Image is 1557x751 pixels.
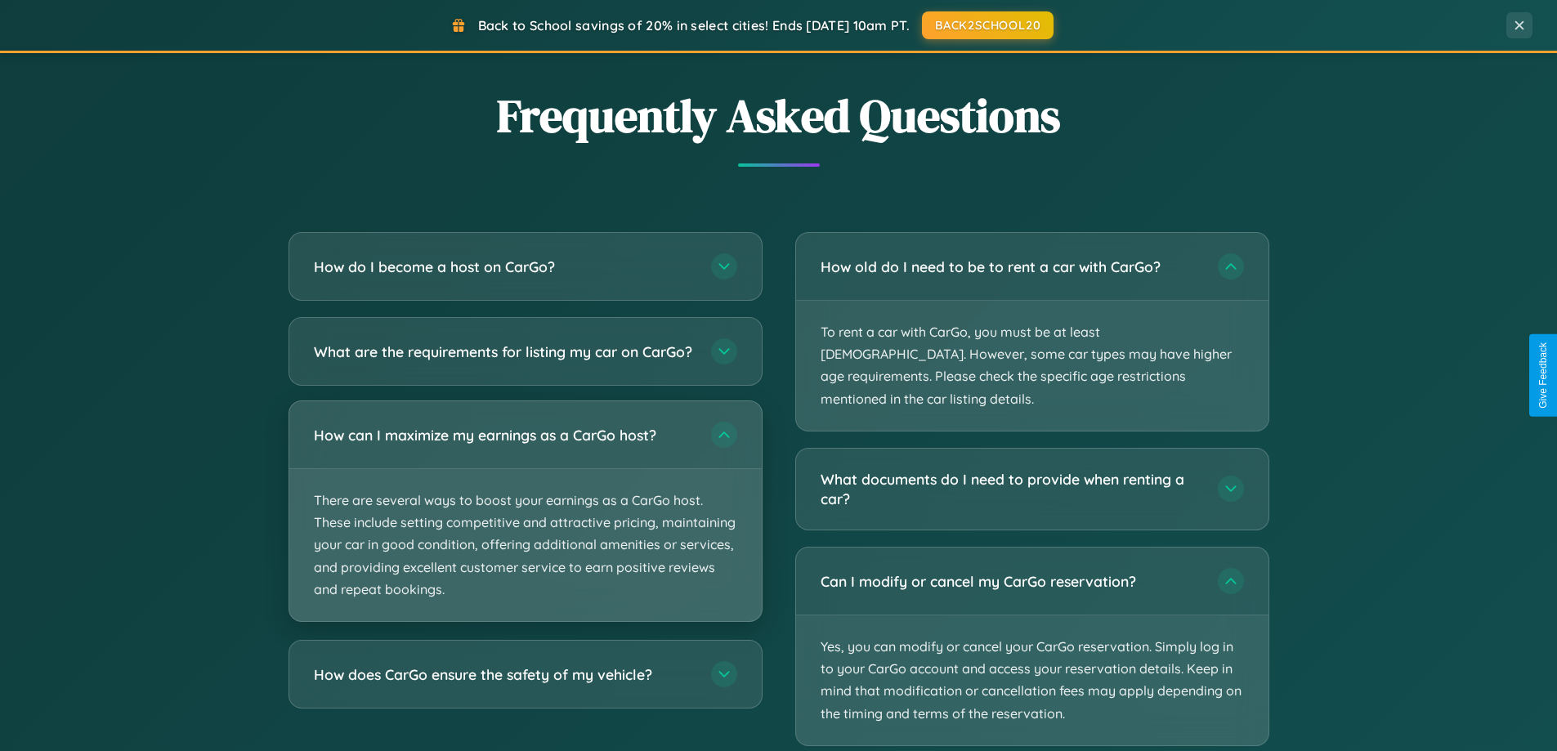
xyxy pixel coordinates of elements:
h3: How old do I need to be to rent a car with CarGo? [821,257,1201,277]
h3: How does CarGo ensure the safety of my vehicle? [314,664,695,685]
p: There are several ways to boost your earnings as a CarGo host. These include setting competitive ... [289,469,762,621]
h3: What documents do I need to provide when renting a car? [821,469,1201,509]
p: To rent a car with CarGo, you must be at least [DEMOGRAPHIC_DATA]. However, some car types may ha... [796,301,1268,431]
h3: How can I maximize my earnings as a CarGo host? [314,425,695,445]
h3: How do I become a host on CarGo? [314,257,695,277]
h3: What are the requirements for listing my car on CarGo? [314,342,695,362]
h3: Can I modify or cancel my CarGo reservation? [821,571,1201,592]
div: Give Feedback [1537,342,1549,409]
p: Yes, you can modify or cancel your CarGo reservation. Simply log in to your CarGo account and acc... [796,615,1268,745]
h2: Frequently Asked Questions [289,84,1269,147]
span: Back to School savings of 20% in select cities! Ends [DATE] 10am PT. [478,17,910,34]
button: BACK2SCHOOL20 [922,11,1054,39]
